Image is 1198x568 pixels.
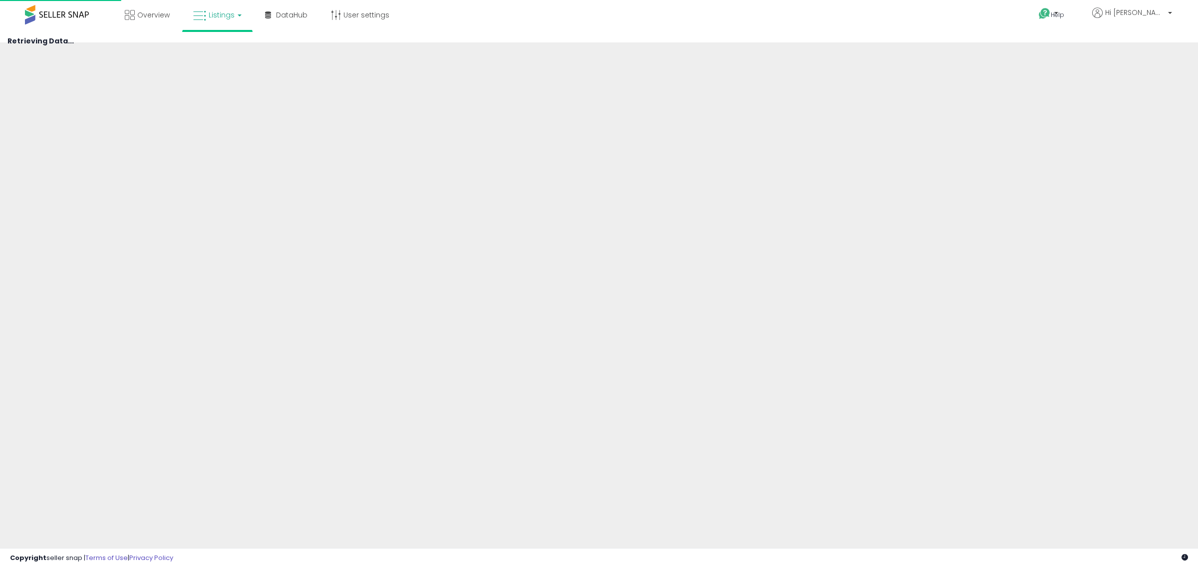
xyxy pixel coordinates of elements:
[1105,7,1165,17] span: Hi [PERSON_NAME]
[209,10,235,20] span: Listings
[1051,10,1064,19] span: Help
[7,37,1191,45] h4: Retrieving Data...
[137,10,170,20] span: Overview
[276,10,307,20] span: DataHub
[1038,7,1051,20] i: Get Help
[1092,7,1172,30] a: Hi [PERSON_NAME]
